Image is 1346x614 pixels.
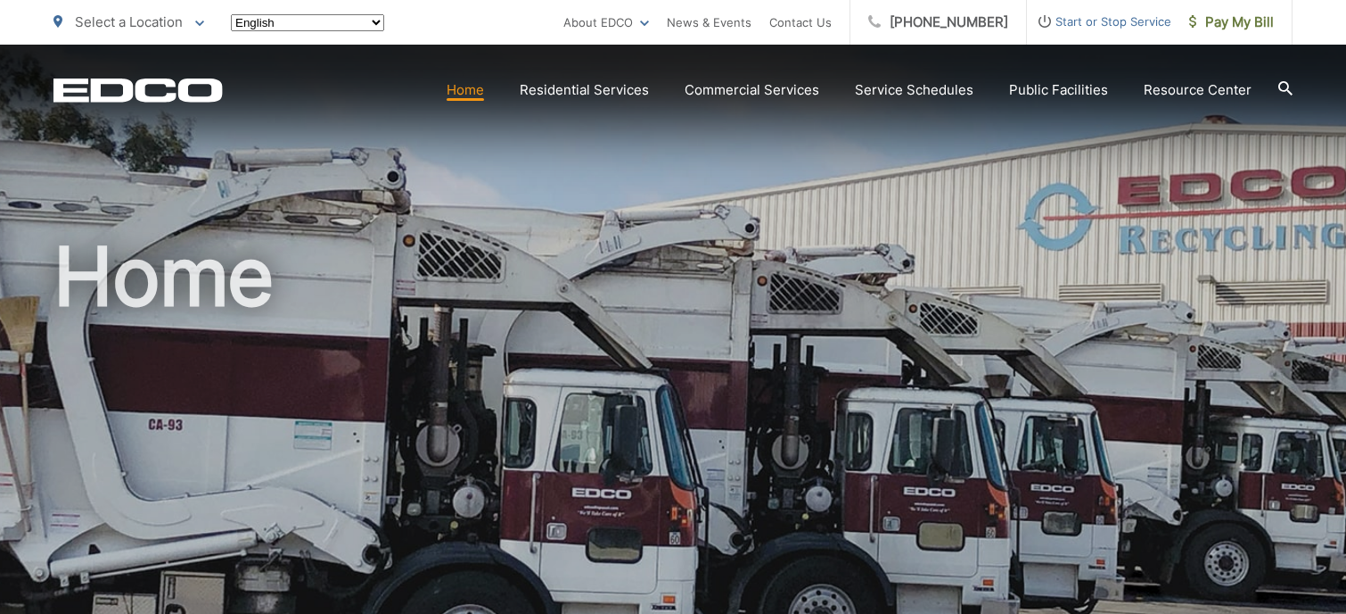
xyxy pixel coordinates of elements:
[1009,79,1108,101] a: Public Facilities
[563,12,649,33] a: About EDCO
[855,79,973,101] a: Service Schedules
[53,78,223,103] a: EDCD logo. Return to the homepage.
[1144,79,1252,101] a: Resource Center
[769,12,832,33] a: Contact Us
[520,79,649,101] a: Residential Services
[447,79,484,101] a: Home
[231,14,384,31] select: Select a language
[667,12,751,33] a: News & Events
[75,13,183,30] span: Select a Location
[1189,12,1274,33] span: Pay My Bill
[685,79,819,101] a: Commercial Services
